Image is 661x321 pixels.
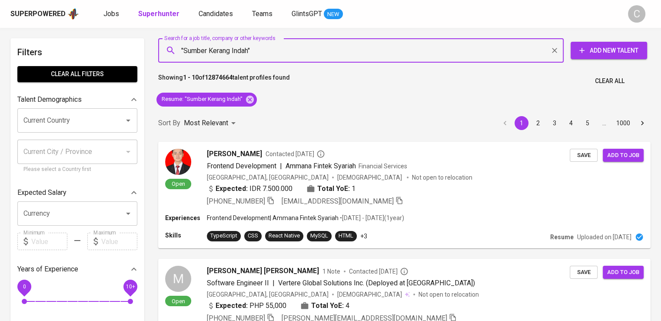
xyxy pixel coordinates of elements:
button: Go to next page [635,116,649,130]
div: PHP 55,000 [207,301,286,311]
span: Save [574,267,593,278]
a: Candidates [199,9,235,20]
span: | [280,161,282,171]
nav: pagination navigation [497,116,651,130]
span: Frontend Development [207,162,276,170]
button: Save [570,149,598,162]
button: Go to page 1000 [614,116,633,130]
div: [GEOGRAPHIC_DATA], [GEOGRAPHIC_DATA] [207,173,329,182]
span: GlintsGPT [292,10,322,18]
p: Not open to relocation [412,173,472,182]
button: Go to page 4 [564,116,578,130]
b: 1 - 10 [183,74,199,81]
p: Please select a Country first [23,165,131,174]
a: Teams [252,9,274,20]
div: HTML [339,232,353,240]
p: • [DATE] - [DATE] ( 1 year ) [339,214,404,222]
span: 1 [352,184,355,194]
span: [PHONE_NUMBER] [207,197,265,205]
div: Years of Experience [17,261,137,278]
span: [PERSON_NAME] [PERSON_NAME] [207,266,319,276]
input: Value [31,233,67,250]
p: Showing of talent profiles found [158,73,290,89]
span: Vertere Global Solutions Inc. (Deployed at [GEOGRAPHIC_DATA]) [278,279,475,287]
span: [PERSON_NAME] [207,149,262,159]
a: GlintsGPT NEW [292,9,343,20]
span: Financial Services [359,163,407,170]
h6: Filters [17,45,137,59]
div: C [628,5,645,23]
button: Open [122,207,134,220]
button: Clear [548,44,561,57]
div: [GEOGRAPHIC_DATA], [GEOGRAPHIC_DATA] [207,290,329,299]
span: Ammana Fintek Syariah [286,162,356,170]
p: Sort By [158,118,180,128]
div: … [597,119,611,127]
span: Add to job [607,150,639,160]
span: NEW [324,10,343,19]
span: Open [168,298,189,305]
span: Add New Talent [578,45,640,56]
b: Total YoE: [317,184,350,194]
div: React Native [269,232,300,240]
b: Expected: [216,184,248,194]
svg: By Batam recruiter [316,150,325,158]
button: Go to page 2 [531,116,545,130]
button: Add New Talent [571,42,647,59]
div: M [165,266,191,292]
span: Jobs [103,10,119,18]
span: 10+ [126,284,135,290]
div: TypeScript [210,232,237,240]
span: 1 Note [322,267,340,276]
div: Resume: "Sumber Kerang Indah" [156,93,257,107]
button: Clear All [591,73,628,89]
p: +3 [360,232,367,241]
div: Superpowered [10,9,66,19]
span: Clear All [595,76,624,87]
button: page 1 [515,116,528,130]
p: Most Relevant [184,118,228,128]
div: Most Relevant [184,115,239,131]
span: Teams [252,10,272,18]
p: Experiences [165,214,207,222]
p: Resume [550,233,574,241]
button: Go to page 3 [548,116,561,130]
b: Expected: [216,301,248,311]
span: [DEMOGRAPHIC_DATA] [337,290,403,299]
button: Open [122,114,134,127]
div: MySQL [310,232,328,240]
div: Talent Demographics [17,91,137,108]
input: Value [101,233,137,250]
span: [DEMOGRAPHIC_DATA] [337,173,403,182]
button: Clear All filters [17,66,137,82]
div: IDR 7.500.000 [207,184,292,194]
button: Add to job [603,149,644,162]
p: Skills [165,231,207,240]
div: CSS [248,232,258,240]
button: Go to page 5 [581,116,595,130]
a: Jobs [103,9,121,20]
span: Software Engineer II [207,279,269,287]
a: Superpoweredapp logo [10,7,79,20]
span: Open [168,180,189,187]
div: Expected Salary [17,184,137,201]
p: Talent Demographics [17,94,82,105]
svg: By Philippines recruiter [400,267,409,276]
b: Superhunter [138,10,179,18]
p: Uploaded on [DATE] [577,233,631,241]
span: 0 [23,284,26,290]
button: Save [570,266,598,279]
img: 84146a60022adcc3c6ebfd821c5b6284.jpg [165,149,191,175]
b: Total YoE: [311,301,344,311]
a: Open[PERSON_NAME]Contacted [DATE]Frontend Development|Ammana Fintek SyariahFinancial Services[GEO... [158,142,651,248]
span: Contacted [DATE] [266,150,325,158]
span: [EMAIL_ADDRESS][DOMAIN_NAME] [282,197,394,205]
p: Frontend Development | Ammana Fintek Syariah [207,214,339,222]
span: Save [574,150,593,160]
span: Add to job [607,267,639,278]
span: 4 [345,301,349,311]
a: Superhunter [138,9,181,20]
p: Years of Experience [17,264,78,274]
span: Clear All filters [24,69,130,80]
b: 12874664 [205,74,233,81]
